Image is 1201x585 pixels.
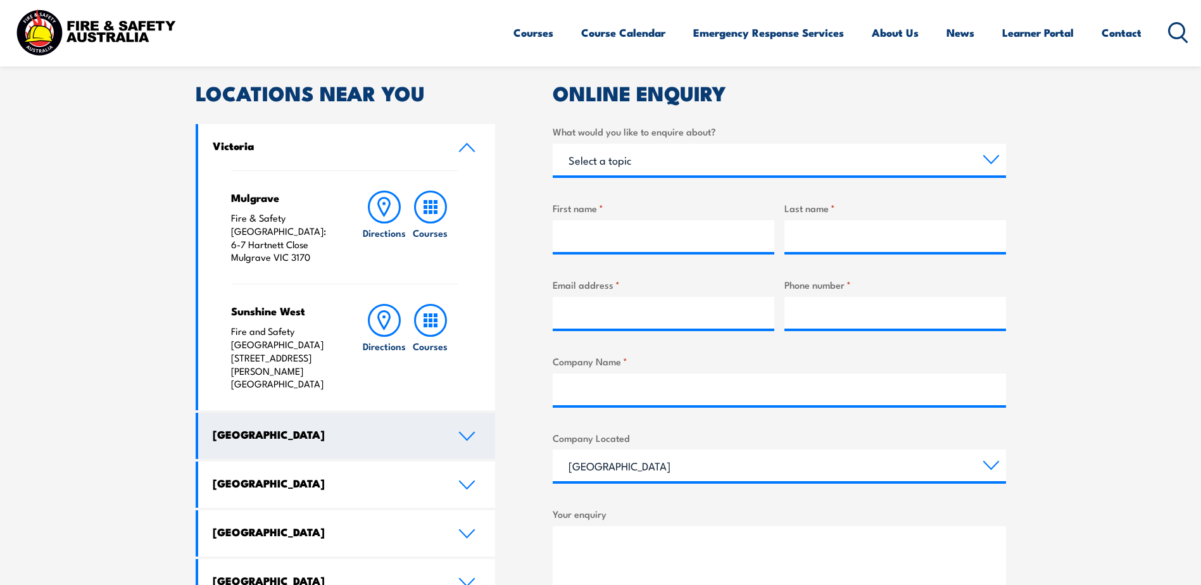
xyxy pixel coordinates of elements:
[213,525,439,539] h4: [GEOGRAPHIC_DATA]
[784,277,1006,292] label: Phone number
[213,476,439,490] h4: [GEOGRAPHIC_DATA]
[363,226,406,239] h6: Directions
[946,16,974,49] a: News
[553,201,774,215] label: First name
[1002,16,1074,49] a: Learner Portal
[581,16,665,49] a: Course Calendar
[231,191,337,204] h4: Mulgrave
[198,462,496,508] a: [GEOGRAPHIC_DATA]
[408,304,453,391] a: Courses
[513,16,553,49] a: Courses
[213,139,439,153] h4: Victoria
[362,191,407,264] a: Directions
[553,506,1006,521] label: Your enquiry
[362,304,407,391] a: Directions
[1102,16,1141,49] a: Contact
[231,325,337,391] p: Fire and Safety [GEOGRAPHIC_DATA] [STREET_ADDRESS][PERSON_NAME] [GEOGRAPHIC_DATA]
[553,431,1006,445] label: Company Located
[553,84,1006,101] h2: ONLINE ENQUIRY
[196,84,496,101] h2: LOCATIONS NEAR YOU
[231,304,337,318] h4: Sunshine West
[553,277,774,292] label: Email address
[408,191,453,264] a: Courses
[213,427,439,441] h4: [GEOGRAPHIC_DATA]
[231,211,337,264] p: Fire & Safety [GEOGRAPHIC_DATA]: 6-7 Hartnett Close Mulgrave VIC 3170
[198,124,496,170] a: Victoria
[363,339,406,353] h6: Directions
[413,226,448,239] h6: Courses
[198,510,496,557] a: [GEOGRAPHIC_DATA]
[198,413,496,459] a: [GEOGRAPHIC_DATA]
[872,16,919,49] a: About Us
[784,201,1006,215] label: Last name
[693,16,844,49] a: Emergency Response Services
[553,354,1006,368] label: Company Name
[553,124,1006,139] label: What would you like to enquire about?
[413,339,448,353] h6: Courses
